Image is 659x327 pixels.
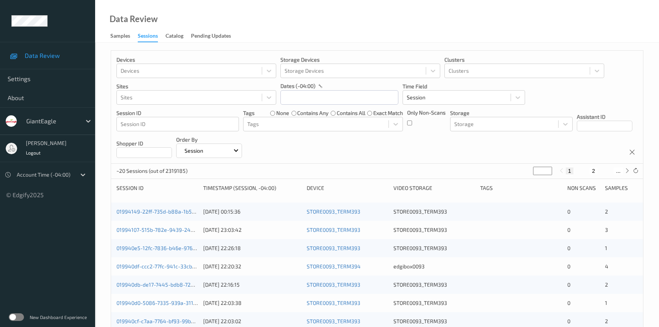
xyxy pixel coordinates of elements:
[307,318,360,324] a: STORE0093_TERM393
[307,300,360,306] a: STORE0093_TERM393
[191,31,239,41] a: Pending Updates
[567,263,570,270] span: 0
[297,109,328,117] label: contains any
[567,227,570,233] span: 0
[605,227,608,233] span: 3
[567,281,570,288] span: 0
[614,167,623,174] button: ...
[116,83,276,90] p: Sites
[116,56,276,64] p: Devices
[116,184,198,192] div: Session ID
[116,208,218,215] a: 01994149-22ff-735d-b88a-1b50e8c4277f
[166,31,191,41] a: Catalog
[393,317,475,325] div: STORE0093_TERM393
[444,56,604,64] p: Clusters
[138,31,166,42] a: Sessions
[480,184,562,192] div: Tags
[605,245,607,251] span: 1
[116,281,220,288] a: 019940db-de17-7445-bdb8-7299e7c4357c
[203,208,301,215] div: [DATE] 00:15:36
[116,245,220,251] a: 019940e5-12fc-7836-b46e-976e66e624d9
[116,263,215,270] a: 019940df-ccc2-77fc-941c-33cbe15237d3
[307,227,360,233] a: STORE0093_TERM393
[243,109,255,117] p: Tags
[203,263,301,270] div: [DATE] 22:20:32
[605,263,608,270] span: 4
[182,147,206,155] p: Session
[605,300,607,306] span: 1
[116,318,218,324] a: 019940cf-c7aa-7764-bf93-99beeddb63d2
[567,300,570,306] span: 0
[203,317,301,325] div: [DATE] 22:03:02
[280,82,315,90] p: dates (-04:00)
[407,109,446,116] p: Only Non-Scans
[116,300,221,306] a: 019940d0-5086-7335-939a-3118eba6c3b4
[116,109,239,117] p: Session ID
[605,184,638,192] div: Samples
[567,245,570,251] span: 0
[138,32,158,42] div: Sessions
[307,263,361,270] a: STORE0093_TERM394
[116,227,221,233] a: 01994107-515b-782e-9439-246d8025c57d
[337,109,365,117] label: contains all
[393,281,475,289] div: STORE0093_TERM393
[203,226,301,234] div: [DATE] 23:03:42
[276,109,289,117] label: none
[307,208,360,215] a: STORE0093_TERM393
[307,184,388,192] div: Device
[307,281,360,288] a: STORE0093_TERM393
[203,184,301,192] div: Timestamp (Session, -04:00)
[567,318,570,324] span: 0
[590,167,597,174] button: 2
[191,32,231,41] div: Pending Updates
[605,208,608,215] span: 2
[203,244,301,252] div: [DATE] 22:26:18
[166,32,183,41] div: Catalog
[403,83,525,90] p: Time Field
[116,167,188,175] p: ~20 Sessions (out of 2319185)
[393,208,475,215] div: STORE0093_TERM393
[203,281,301,289] div: [DATE] 22:16:15
[566,167,573,174] button: 1
[450,109,573,117] p: Storage
[567,184,600,192] div: Non Scans
[393,299,475,307] div: STORE0093_TERM393
[605,318,608,324] span: 2
[203,299,301,307] div: [DATE] 22:03:38
[393,226,475,234] div: STORE0093_TERM393
[393,244,475,252] div: STORE0093_TERM393
[110,32,130,41] div: Samples
[373,109,403,117] label: exact match
[577,113,632,121] p: Assistant ID
[307,245,360,251] a: STORE0093_TERM393
[110,15,158,23] div: Data Review
[280,56,440,64] p: Storage Devices
[567,208,570,215] span: 0
[176,136,242,144] p: Order By
[116,140,172,147] p: Shopper ID
[393,184,475,192] div: Video Storage
[110,31,138,41] a: Samples
[605,281,608,288] span: 2
[393,263,475,270] div: edgibox0093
